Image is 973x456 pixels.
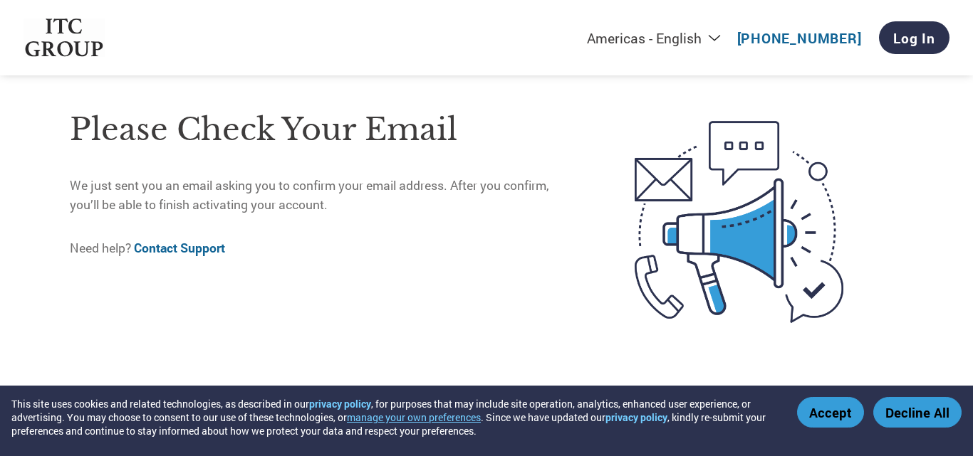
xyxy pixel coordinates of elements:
h1: Please check your email [70,107,575,153]
a: privacy policy [605,410,667,424]
img: open-email [575,95,903,349]
a: [PHONE_NUMBER] [737,29,862,47]
img: ITC Group [24,18,105,58]
button: Decline All [873,397,962,428]
a: privacy policy [309,397,371,410]
p: Need help? [70,239,575,258]
p: We just sent you an email asking you to confirm your email address. After you confirm, you’ll be ... [70,176,575,214]
a: Contact Support [134,240,225,256]
div: This site uses cookies and related technologies, as described in our , for purposes that may incl... [11,397,776,438]
button: Accept [797,397,864,428]
button: manage your own preferences [347,410,481,424]
a: Log In [879,21,949,54]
